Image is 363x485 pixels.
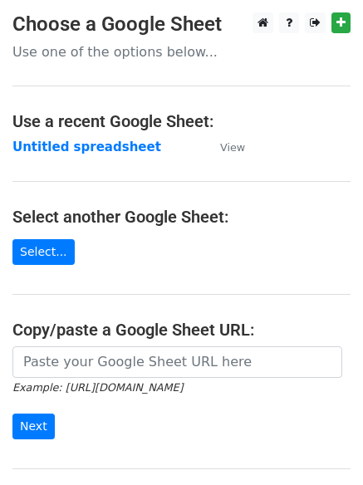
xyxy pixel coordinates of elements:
[12,43,351,61] p: Use one of the options below...
[12,239,75,265] a: Select...
[204,140,245,154] a: View
[280,405,363,485] iframe: Chat Widget
[12,12,351,37] h3: Choose a Google Sheet
[12,320,351,340] h4: Copy/paste a Google Sheet URL:
[12,207,351,227] h4: Select another Google Sheet:
[220,141,245,154] small: View
[12,381,183,394] small: Example: [URL][DOMAIN_NAME]
[12,140,161,154] a: Untitled spreadsheet
[12,111,351,131] h4: Use a recent Google Sheet:
[12,414,55,439] input: Next
[12,346,342,378] input: Paste your Google Sheet URL here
